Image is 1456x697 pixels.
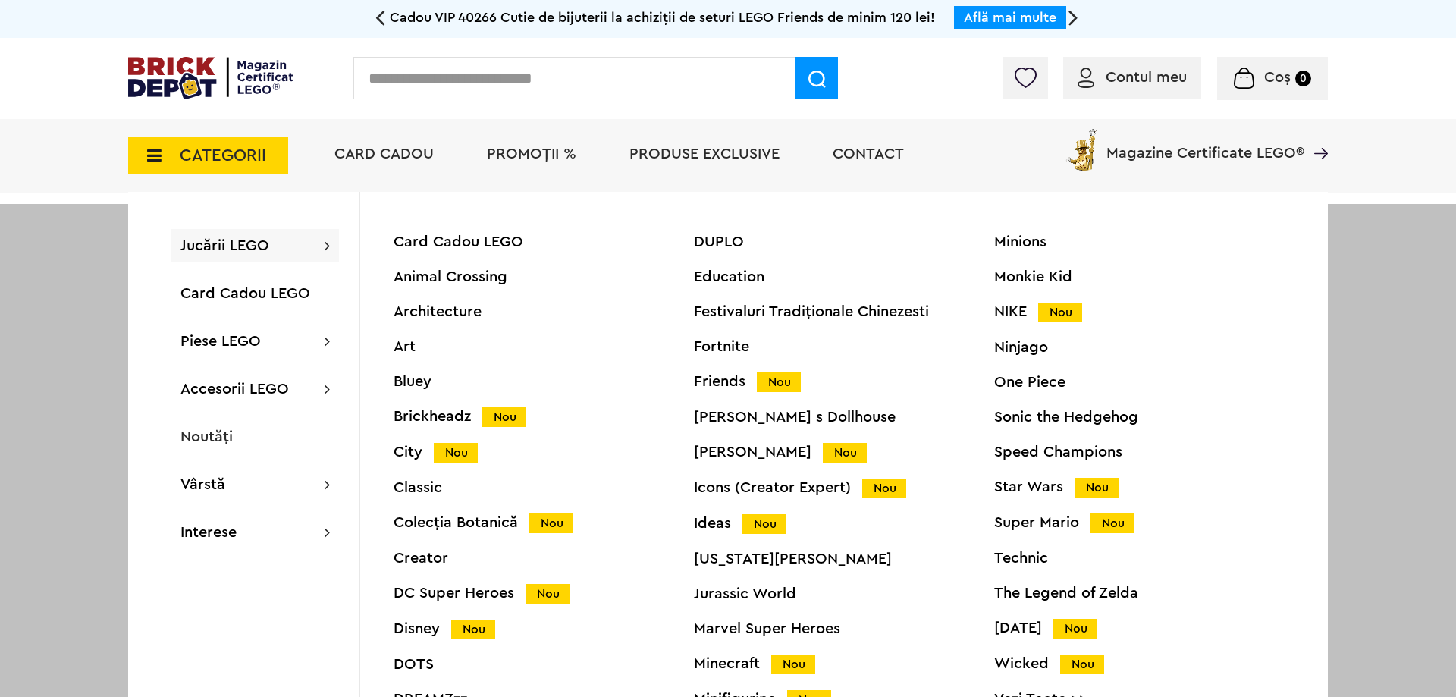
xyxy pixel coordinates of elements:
[629,146,780,162] a: Produse exclusive
[334,146,434,162] a: Card Cadou
[1304,126,1328,141] a: Magazine Certificate LEGO®
[964,11,1056,24] a: Află mai multe
[1106,126,1304,161] span: Magazine Certificate LEGO®
[180,147,266,164] span: CATEGORII
[1264,70,1291,85] span: Coș
[1078,70,1187,85] a: Contul meu
[487,146,576,162] a: PROMOȚII %
[833,146,904,162] a: Contact
[1295,71,1311,86] small: 0
[1106,70,1187,85] span: Contul meu
[390,11,935,24] span: Cadou VIP 40266 Cutie de bijuterii la achiziții de seturi LEGO Friends de minim 120 lei!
